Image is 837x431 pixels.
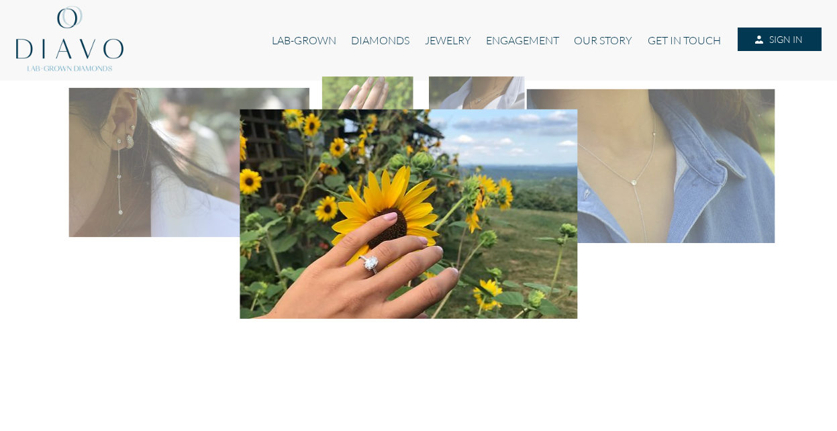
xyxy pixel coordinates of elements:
[429,77,525,136] img: Diavo Lab-grown diamond necklace
[738,28,821,52] a: SIGN IN
[264,28,344,53] a: LAB-GROWN
[527,89,775,243] img: Diavo Lab-grown diamond necklace
[417,28,478,53] a: JEWELRY
[344,28,417,53] a: DIAMONDS
[240,109,577,319] img: Diavo Lab-grown diamond ring
[479,28,567,53] a: ENGAGEMENT
[69,88,309,237] img: Diavo Lab-grown diamond earrings
[640,28,728,53] a: GET IN TOUCH
[567,28,640,53] a: OUR STORY
[322,77,413,133] img: Diavo Lab-grown diamond Ring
